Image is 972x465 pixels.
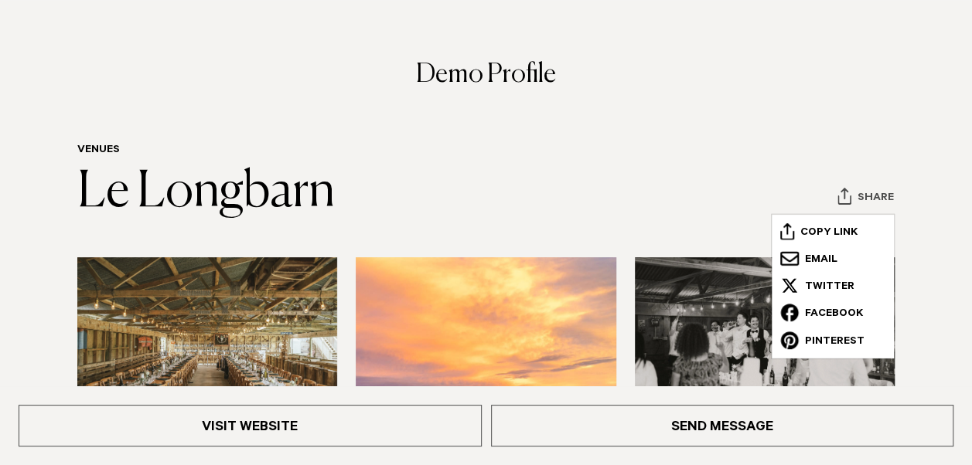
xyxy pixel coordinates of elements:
a: Visit Website [19,405,482,446]
button: Email [772,245,894,277]
ul: Share [771,214,895,359]
button: Copy Link [772,219,894,249]
button: facebook [772,298,894,331]
button: twitter [772,273,894,304]
a: Venues [77,144,120,157]
button: Share [837,187,895,210]
h3: Demo Profile [77,62,895,107]
a: Le Longbarn [77,168,335,217]
span: Share [858,192,894,206]
button: pinterest [772,326,894,358]
a: Send Message [491,405,954,446]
